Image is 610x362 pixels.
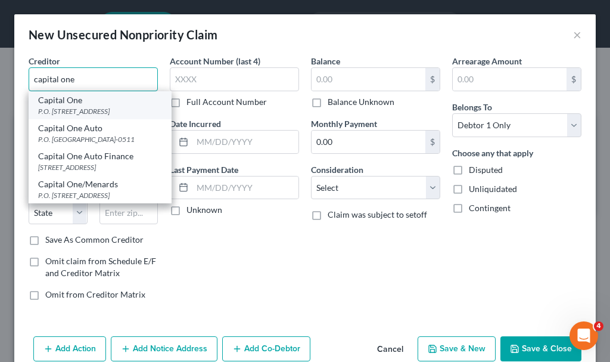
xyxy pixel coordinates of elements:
button: Save & Close [500,336,581,361]
span: Claim was subject to setoff [328,209,427,219]
button: Save & New [418,336,496,361]
iframe: Intercom live chat [569,321,598,350]
label: Last Payment Date [170,163,238,176]
div: $ [425,131,440,153]
input: 0.00 [312,68,425,91]
div: P.O. [STREET_ADDRESS] [38,190,162,200]
div: Capital One/Menards [38,178,162,190]
div: New Unsecured Nonpriority Claim [29,26,217,43]
span: Omit claim from Schedule E/F and Creditor Matrix [45,256,156,278]
span: Disputed [469,165,503,175]
label: Account Number (last 4) [170,55,260,67]
label: Balance Unknown [328,96,394,108]
input: XXXX [170,67,299,91]
label: Monthly Payment [311,117,377,130]
label: Balance [311,55,340,67]
span: Belongs To [452,102,492,112]
span: Contingent [469,203,511,213]
div: Capital One Auto Finance [38,150,162,162]
span: 4 [594,321,603,331]
input: MM/DD/YYYY [192,131,298,153]
div: $ [567,68,581,91]
input: MM/DD/YYYY [192,177,298,199]
label: Full Account Number [186,96,267,108]
button: × [573,27,581,42]
label: Unknown [186,204,222,216]
input: Enter zip... [99,200,158,224]
label: Arrearage Amount [452,55,522,67]
label: Save As Common Creditor [45,234,144,246]
div: $ [425,68,440,91]
div: P.O. [STREET_ADDRESS] [38,106,162,116]
label: Consideration [311,163,363,176]
button: Add Co-Debtor [222,336,310,361]
div: Capital One [38,94,162,106]
label: Date Incurred [170,117,221,130]
button: Add Notice Address [111,336,217,361]
div: P.O. [GEOGRAPHIC_DATA]-0511 [38,134,162,144]
button: Add Action [33,336,106,361]
label: Choose any that apply [452,147,533,159]
input: 0.00 [453,68,567,91]
input: Search creditor by name... [29,67,158,91]
input: 0.00 [312,131,425,153]
span: Unliquidated [469,184,517,194]
div: Capital One Auto [38,122,162,134]
span: Creditor [29,56,60,66]
div: [STREET_ADDRESS] [38,162,162,172]
button: Cancel [368,338,413,361]
span: Omit from Creditor Matrix [45,289,145,299]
